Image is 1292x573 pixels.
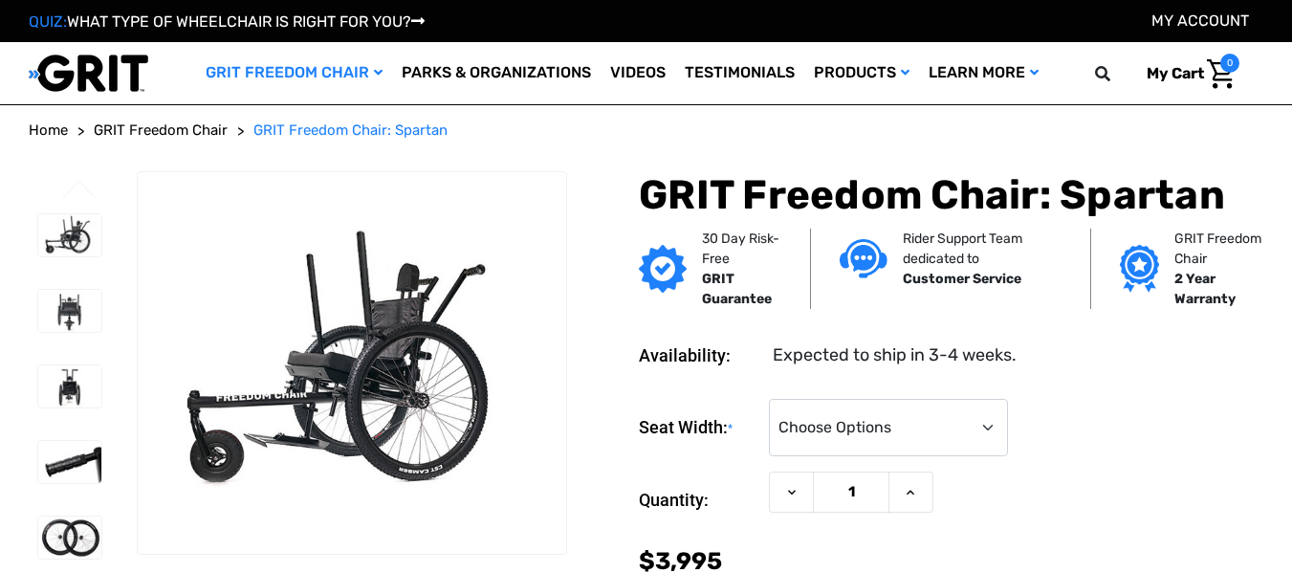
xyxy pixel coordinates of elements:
[702,271,772,307] strong: GRIT Guarantee
[773,342,1017,368] dd: Expected to ship in 3-4 weeks.
[1174,229,1270,269] p: GRIT Freedom Chair
[639,245,687,293] img: GRIT Guarantee
[804,42,919,104] a: Products
[29,120,1263,142] nav: Breadcrumb
[253,121,448,139] span: GRIT Freedom Chair: Spartan
[903,229,1062,269] p: Rider Support Team dedicated to
[29,121,68,139] span: Home
[702,229,781,269] p: 30 Day Risk-Free
[1174,271,1236,307] strong: 2 Year Warranty
[38,290,101,332] img: GRIT Freedom Chair: Spartan
[639,171,1263,219] h1: GRIT Freedom Chair: Spartan
[38,365,101,408] img: GRIT Freedom Chair: Spartan
[639,342,759,368] dt: Availability:
[196,42,392,104] a: GRIT Freedom Chair
[675,42,804,104] a: Testimonials
[29,120,68,142] a: Home
[1207,59,1235,89] img: Cart
[29,12,425,31] a: QUIZ:WHAT TYPE OF WHEELCHAIR IS RIGHT FOR YOU?
[1104,54,1132,94] input: Search
[840,239,887,278] img: Customer service
[903,271,1021,287] strong: Customer Service
[1220,54,1239,73] span: 0
[1120,245,1159,293] img: Grit freedom
[138,219,566,505] img: GRIT Freedom Chair: Spartan
[1151,11,1249,30] a: Account
[38,214,101,256] img: GRIT Freedom Chair: Spartan
[639,399,759,457] label: Seat Width:
[1147,64,1204,82] span: My Cart
[94,120,228,142] a: GRIT Freedom Chair
[38,517,101,559] img: GRIT Freedom Chair: Spartan
[29,54,148,93] img: GRIT All-Terrain Wheelchair and Mobility Equipment
[392,42,601,104] a: Parks & Organizations
[253,120,448,142] a: GRIT Freedom Chair: Spartan
[601,42,675,104] a: Videos
[639,472,759,529] label: Quantity:
[59,180,99,203] button: Go to slide 4 of 4
[29,12,67,31] span: QUIZ:
[1132,54,1239,94] a: Cart with 0 items
[919,42,1048,104] a: Learn More
[38,441,101,483] img: GRIT Freedom Chair: Spartan
[94,121,228,139] span: GRIT Freedom Chair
